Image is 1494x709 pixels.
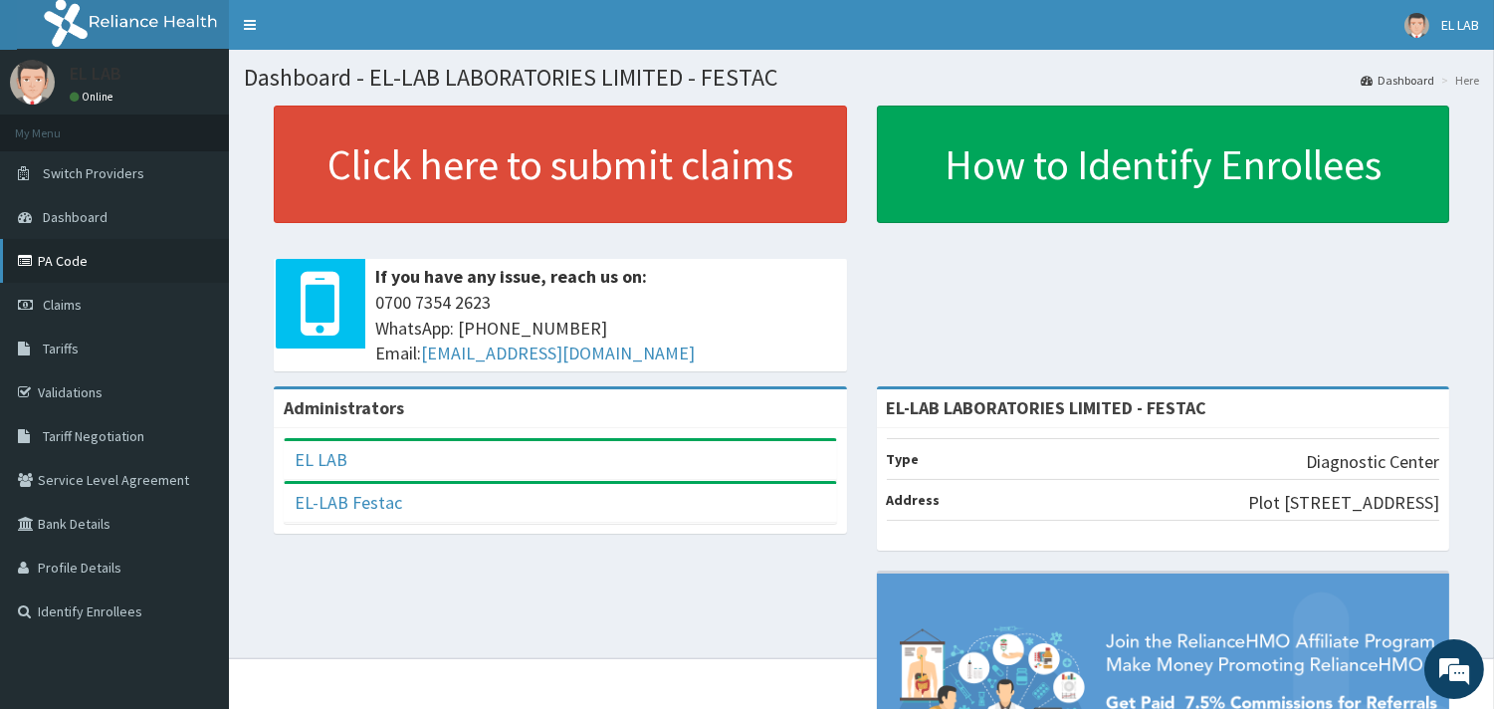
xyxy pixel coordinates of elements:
[1404,13,1429,38] img: User Image
[887,396,1207,419] strong: EL-LAB LABORATORIES LIMITED - FESTAC
[1248,490,1439,516] p: Plot [STREET_ADDRESS]
[43,427,144,445] span: Tariff Negotiation
[284,396,404,419] b: Administrators
[43,296,82,314] span: Claims
[244,65,1479,91] h1: Dashboard - EL-LAB LABORATORIES LIMITED - FESTAC
[70,90,117,104] a: Online
[295,491,402,514] a: EL-LAB Festac
[10,486,379,556] textarea: Type your message and hit 'Enter'
[10,60,55,105] img: User Image
[274,106,847,223] a: Click here to submit claims
[43,340,79,357] span: Tariffs
[877,106,1450,223] a: How to Identify Enrollees
[375,265,647,288] b: If you have any issue, reach us on:
[70,65,121,83] p: EL LAB
[115,222,275,423] span: We're online!
[37,100,81,149] img: d_794563401_company_1708531726252_794563401
[295,448,347,471] a: EL LAB
[421,342,695,364] a: [EMAIL_ADDRESS][DOMAIN_NAME]
[1441,16,1479,34] span: EL LAB
[375,290,837,366] span: 0700 7354 2623 WhatsApp: [PHONE_NUMBER] Email:
[326,10,374,58] div: Minimize live chat window
[104,112,334,137] div: Chat with us now
[1361,72,1434,89] a: Dashboard
[43,164,144,182] span: Switch Providers
[43,208,107,226] span: Dashboard
[1306,449,1439,475] p: Diagnostic Center
[1436,72,1479,89] li: Here
[887,491,941,509] b: Address
[887,450,920,468] b: Type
